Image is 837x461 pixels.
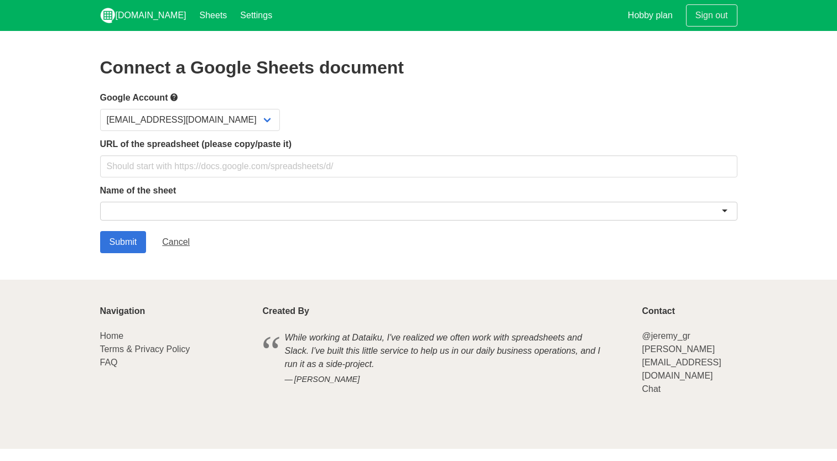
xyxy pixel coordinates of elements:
[100,91,737,104] label: Google Account
[100,8,116,23] img: logo_v2_white.png
[100,57,737,77] h2: Connect a Google Sheets document
[100,231,147,253] input: Submit
[642,331,690,340] a: @jeremy_gr
[642,344,721,380] a: [PERSON_NAME][EMAIL_ADDRESS][DOMAIN_NAME]
[100,358,118,367] a: FAQ
[100,138,737,151] label: URL of the spreadsheet (please copy/paste it)
[153,231,199,253] a: Cancel
[100,184,737,197] label: Name of the sheet
[686,4,737,27] a: Sign out
[100,344,190,354] a: Terms & Privacy Policy
[285,374,607,386] cite: [PERSON_NAME]
[263,329,629,387] blockquote: While working at Dataiku, I've realized we often work with spreadsheets and Slack. I've built thi...
[100,331,124,340] a: Home
[100,155,737,177] input: Should start with https://docs.google.com/spreadsheets/d/
[100,306,249,316] p: Navigation
[263,306,629,316] p: Created By
[642,384,661,394] a: Chat
[642,306,737,316] p: Contact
